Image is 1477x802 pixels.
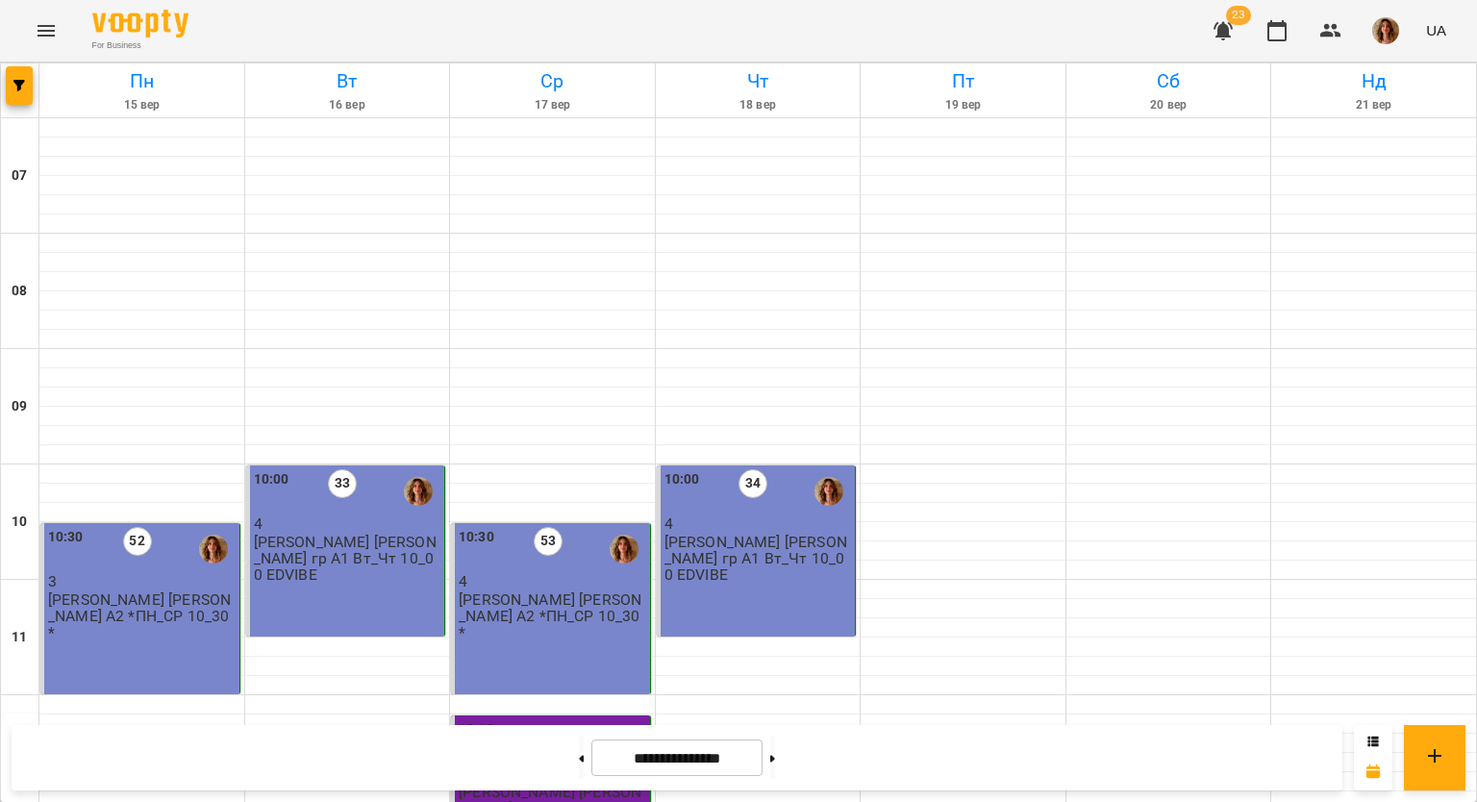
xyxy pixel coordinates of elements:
p: 4 [459,573,646,589]
h6: 11 [12,627,27,648]
p: 4 [254,515,441,532]
img: Перфілова Юлія [199,535,228,564]
h6: Нд [1274,66,1473,96]
p: 4 [664,515,852,532]
h6: Ср [453,66,652,96]
label: 10:00 [664,469,700,490]
button: Menu [23,8,69,54]
h6: 07 [12,165,27,187]
h6: 09 [12,396,27,417]
label: 10:30 [459,527,494,548]
p: [PERSON_NAME] [PERSON_NAME] гр А1 Вт_Чт 10_00 EDVIBE [254,534,441,584]
p: [PERSON_NAME] [PERSON_NAME] гр А1 Вт_Чт 10_00 EDVIBE [664,534,852,584]
p: [PERSON_NAME] [PERSON_NAME] А2 *ПН_СР 10_30* [48,591,236,641]
h6: 17 вер [453,96,652,114]
p: 3 [48,573,236,589]
h6: 08 [12,281,27,302]
h6: 20 вер [1069,96,1268,114]
h6: Вт [248,66,447,96]
h6: Пн [42,66,241,96]
img: Перфілова Юлія [814,477,843,506]
label: 33 [328,469,357,498]
img: Перфілова Юлія [610,535,638,564]
label: 10:00 [254,469,289,490]
h6: 10 [12,512,27,533]
h6: 19 вер [864,96,1063,114]
label: 34 [738,469,767,498]
img: Voopty Logo [92,10,188,38]
h6: 16 вер [248,96,447,114]
h6: Сб [1069,66,1268,96]
span: UA [1426,20,1446,40]
img: Перфілова Юлія [404,477,433,506]
img: d73ace202ee2ff29bce2c456c7fd2171.png [1372,17,1399,44]
label: 52 [123,527,152,556]
h6: 18 вер [659,96,858,114]
label: 53 [534,527,563,556]
p: [PERSON_NAME] [PERSON_NAME] А2 *ПН_СР 10_30* [459,591,646,641]
h6: Пт [864,66,1063,96]
h6: 21 вер [1274,96,1473,114]
button: UA [1418,13,1454,48]
h6: 15 вер [42,96,241,114]
span: For Business [92,39,188,52]
label: 10:30 [48,527,84,548]
h6: Чт [659,66,858,96]
span: 23 [1226,6,1251,25]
